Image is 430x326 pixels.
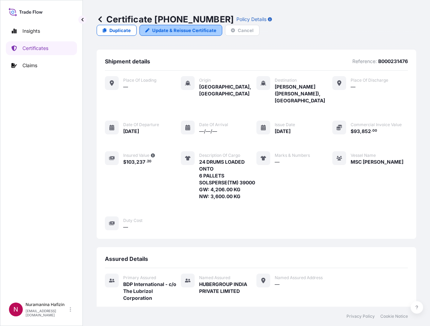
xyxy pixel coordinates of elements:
[109,27,131,34] p: Duplicate
[362,129,371,134] span: 852
[26,302,68,307] p: Nuramanina Hafizin
[199,275,230,281] span: Named Assured
[351,159,403,165] span: MSC [PERSON_NAME]
[22,62,37,69] p: Claims
[97,25,137,36] a: Duplicate
[123,218,143,223] span: Duty Cost
[378,58,408,65] p: B000231476
[135,160,136,164] span: ,
[352,58,377,65] p: Reference:
[236,16,266,23] p: Policy Details
[354,129,360,134] span: 93
[238,27,254,34] p: Cancel
[105,58,150,65] span: Shipment details
[199,128,217,135] span: —/—/—
[139,25,222,36] a: Update & Reissue Certificate
[22,28,40,34] p: Insights
[146,160,147,163] span: .
[123,281,181,302] span: BDP International - c/o The Lubrizol Corporation
[275,153,310,158] span: Marks & Numbers
[199,78,211,83] span: Origin
[351,153,376,158] span: Vessel Name
[351,122,402,128] span: Commercial Invoice Value
[275,122,295,128] span: Issue Date
[6,59,77,72] a: Claims
[346,314,375,319] a: Privacy Policy
[275,159,280,165] span: —
[136,160,145,164] span: 237
[199,159,257,200] span: 24 DRUMS LOADED ONTO 6 PALLETS SOLSPERSE(TM) 39000 GW: 4,206.00 KG NW: 3,600.00 KG
[123,224,128,231] span: —
[199,83,257,97] span: [GEOGRAPHIC_DATA], [GEOGRAPHIC_DATA]
[199,281,257,295] span: HUBERGROUP INDIA PRIVATE LIMITED
[123,153,149,158] span: Insured Value
[123,160,126,164] span: $
[275,78,297,83] span: Destination
[275,128,291,135] span: [DATE]
[105,255,148,262] span: Assured Details
[152,27,216,34] p: Update & Reissue Certificate
[126,160,135,164] span: 103
[372,130,377,132] span: 00
[6,24,77,38] a: Insights
[22,45,48,52] p: Certificates
[351,83,355,90] span: —
[351,78,388,83] span: Place of discharge
[26,309,68,317] p: [EMAIL_ADDRESS][DOMAIN_NAME]
[123,122,159,128] span: Date of departure
[275,83,332,104] span: [PERSON_NAME] ([PERSON_NAME]), [GEOGRAPHIC_DATA]
[123,83,128,90] span: —
[371,130,372,132] span: .
[199,122,228,128] span: Date of arrival
[225,25,260,36] button: Cancel
[123,128,139,135] span: [DATE]
[97,14,234,25] p: Certificate [PHONE_NUMBER]
[123,275,156,281] span: Primary assured
[380,314,408,319] a: Cookie Notice
[13,306,18,313] span: N
[275,275,323,281] span: Named Assured Address
[351,129,354,134] span: $
[6,41,77,55] a: Certificates
[147,160,152,163] span: 20
[199,153,240,158] span: Description of cargo
[360,129,362,134] span: ,
[275,281,280,288] span: —
[123,78,156,83] span: Place of Loading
